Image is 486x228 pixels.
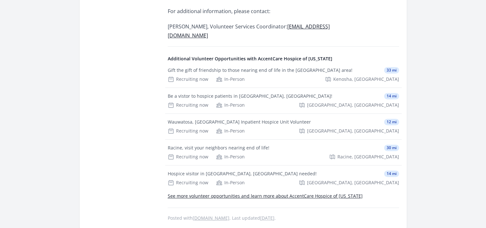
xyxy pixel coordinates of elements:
[168,216,399,221] p: Posted with . Last updated .
[260,215,274,221] abbr: Fri, May 16, 2025 6:48 PM
[168,119,311,125] div: Wauwatosa, [GEOGRAPHIC_DATA] Inpatient Hospice Unit Volunteer
[168,22,355,40] p: [PERSON_NAME], Volunteer Services Coordinator:
[168,145,269,151] div: Racine, visit your neighbors nearing end of life!
[384,119,399,125] span: 12 mi
[193,215,229,221] a: [DOMAIN_NAME]
[337,154,399,160] span: Racine, [GEOGRAPHIC_DATA]
[168,102,208,108] div: Recruiting now
[168,193,363,199] a: See more volunteer opportunities and learn more about AccentCare Hospice of [US_STATE]
[165,165,402,191] a: Hospice visitor in [GEOGRAPHIC_DATA], [GEOGRAPHIC_DATA] needed! 14 mi Recruiting now In-Person [G...
[384,93,399,99] span: 14 mi
[307,102,399,108] span: [GEOGRAPHIC_DATA], [GEOGRAPHIC_DATA]
[168,128,208,134] div: Recruiting now
[216,128,245,134] div: In-Person
[384,145,399,151] span: 30 mi
[216,154,245,160] div: In-Person
[384,171,399,177] span: 14 mi
[216,76,245,82] div: In-Person
[168,7,355,16] p: For additional information, please contact:
[165,140,402,165] a: Racine, visit your neighbors nearing end of life! 30 mi Recruiting now In-Person Racine, [GEOGRAP...
[165,114,402,139] a: Wauwatosa, [GEOGRAPHIC_DATA] Inpatient Hospice Unit Volunteer 12 mi Recruiting now In-Person [GEO...
[307,128,399,134] span: [GEOGRAPHIC_DATA], [GEOGRAPHIC_DATA]
[168,154,208,160] div: Recruiting now
[216,179,245,186] div: In-Person
[168,76,208,82] div: Recruiting now
[307,179,399,186] span: [GEOGRAPHIC_DATA], [GEOGRAPHIC_DATA]
[168,93,332,99] div: Be a vistor to hospice patients in [GEOGRAPHIC_DATA], [GEOGRAPHIC_DATA]!
[165,88,402,113] a: Be a vistor to hospice patients in [GEOGRAPHIC_DATA], [GEOGRAPHIC_DATA]! 14 mi Recruiting now In-...
[384,67,399,73] span: 33 mi
[333,76,399,82] span: Kenosha, [GEOGRAPHIC_DATA]
[216,102,245,108] div: In-Person
[168,179,208,186] div: Recruiting now
[168,171,317,177] div: Hospice visitor in [GEOGRAPHIC_DATA], [GEOGRAPHIC_DATA] needed!
[168,56,399,62] h4: Additional Volunteer Opportunities with AccentCare Hospice of [US_STATE]
[168,67,352,73] div: Gift the gift of friendship to those nearing end of life in the [GEOGRAPHIC_DATA] area!
[165,62,402,87] a: Gift the gift of friendship to those nearing end of life in the [GEOGRAPHIC_DATA] area! 33 mi Rec...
